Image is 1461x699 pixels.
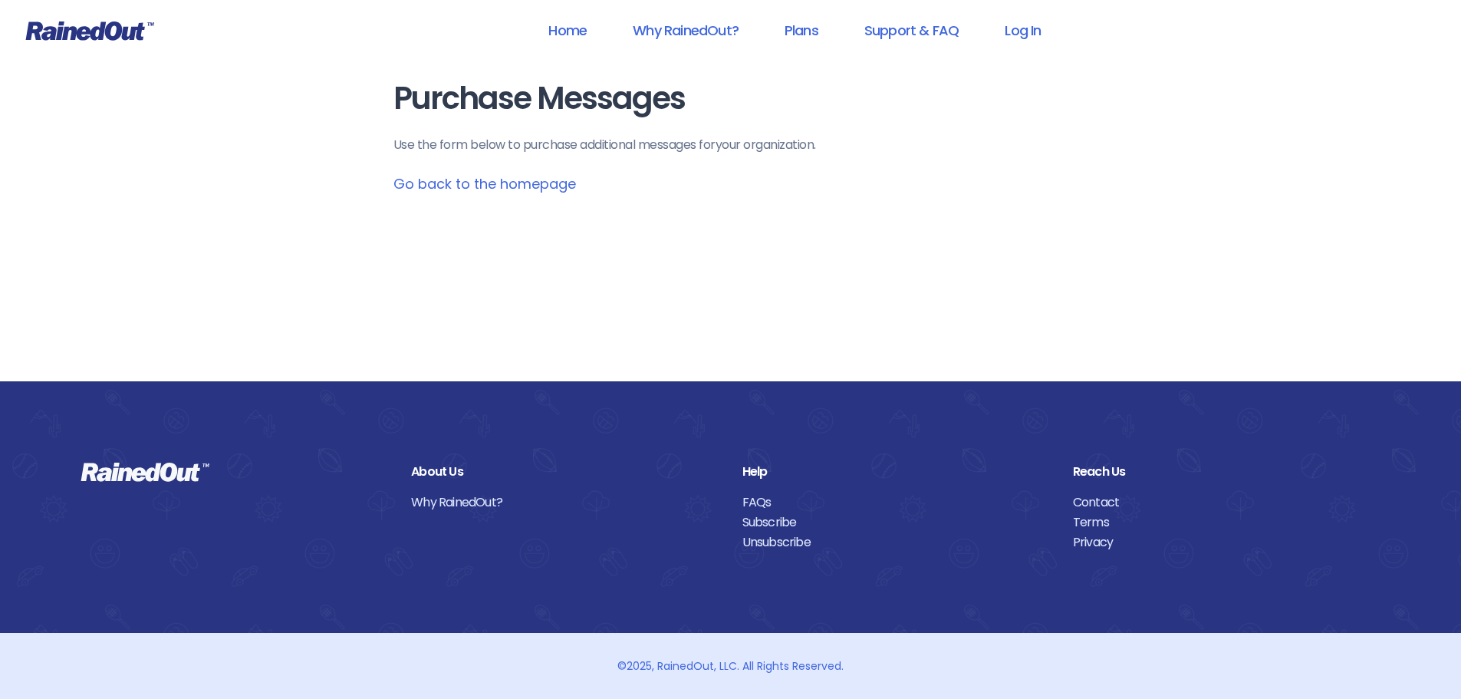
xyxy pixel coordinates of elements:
[528,13,607,48] a: Home
[1073,532,1380,552] a: Privacy
[1073,493,1380,513] a: Contact
[1073,513,1380,532] a: Terms
[393,174,576,193] a: Go back to the homepage
[411,493,719,513] a: Why RainedOut?
[613,13,758,48] a: Why RainedOut?
[985,13,1061,48] a: Log In
[742,462,1050,482] div: Help
[393,136,1068,154] p: Use the form below to purchase additional messages for your organization .
[1073,462,1380,482] div: Reach Us
[411,462,719,482] div: About Us
[765,13,838,48] a: Plans
[393,81,1068,116] h1: Purchase Messages
[742,532,1050,552] a: Unsubscribe
[742,513,1050,532] a: Subscribe
[844,13,979,48] a: Support & FAQ
[742,493,1050,513] a: FAQs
